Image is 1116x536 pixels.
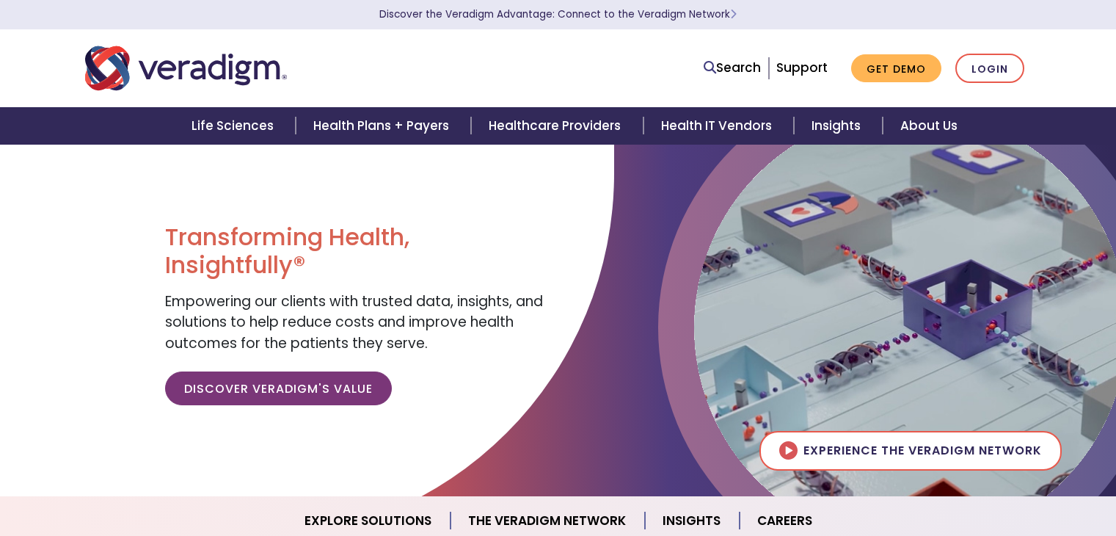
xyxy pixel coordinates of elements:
[296,107,471,145] a: Health Plans + Payers
[379,7,737,21] a: Discover the Veradigm Advantage: Connect to the Veradigm NetworkLearn More
[174,107,296,145] a: Life Sciences
[643,107,794,145] a: Health IT Vendors
[165,223,547,280] h1: Transforming Health, Insightfully®
[704,58,761,78] a: Search
[955,54,1024,84] a: Login
[794,107,883,145] a: Insights
[85,44,287,93] img: Veradigm logo
[165,372,392,405] a: Discover Veradigm's Value
[883,107,975,145] a: About Us
[851,54,941,83] a: Get Demo
[776,59,828,76] a: Support
[730,7,737,21] span: Learn More
[165,291,543,353] span: Empowering our clients with trusted data, insights, and solutions to help reduce costs and improv...
[471,107,643,145] a: Healthcare Providers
